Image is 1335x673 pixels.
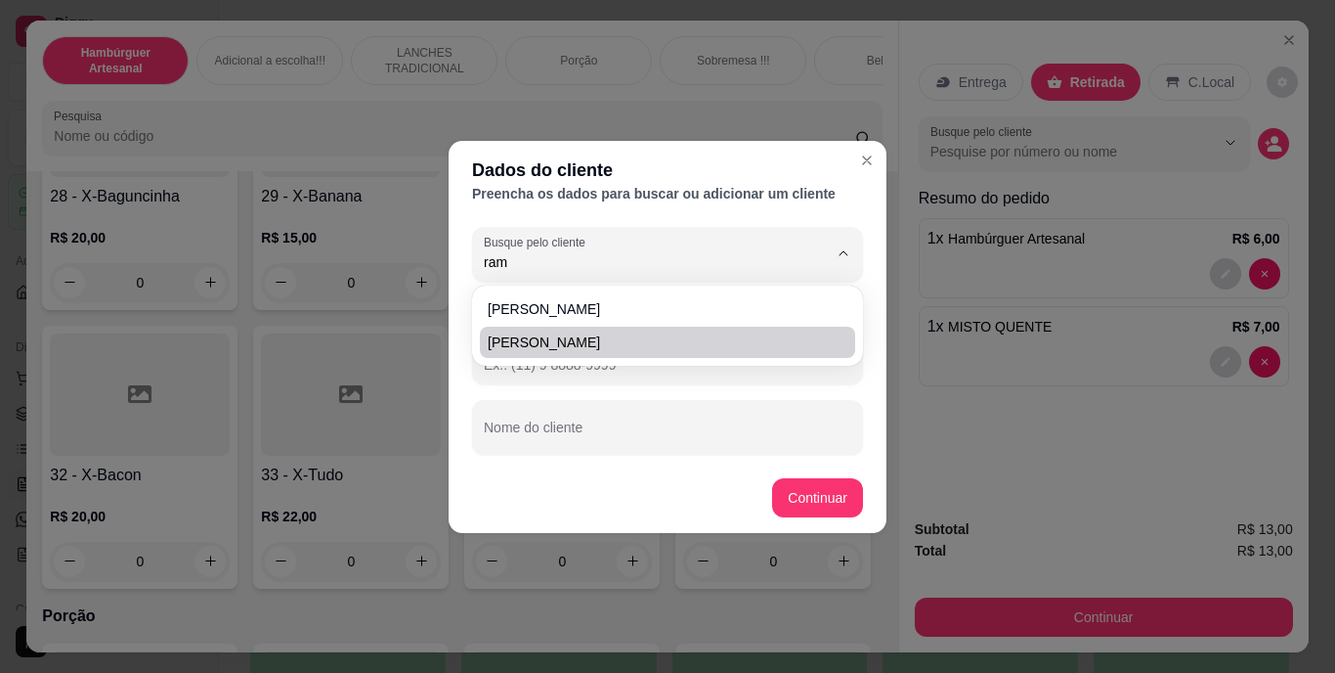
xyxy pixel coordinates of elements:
[472,157,863,184] div: Dados do cliente
[476,290,859,362] div: Suggestions
[484,252,797,272] input: Busque pelo cliente
[472,184,863,203] div: Preencha os dados para buscar ou adicionar um cliente
[488,333,828,352] span: [PERSON_NAME]
[851,145,883,176] button: Close
[484,234,592,250] label: Busque pelo cliente
[488,299,828,319] span: [PERSON_NAME]
[480,293,855,358] ul: Suggestions
[772,478,863,517] button: Continuar
[484,426,851,445] input: Nome do cliente
[828,238,859,269] button: Show suggestions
